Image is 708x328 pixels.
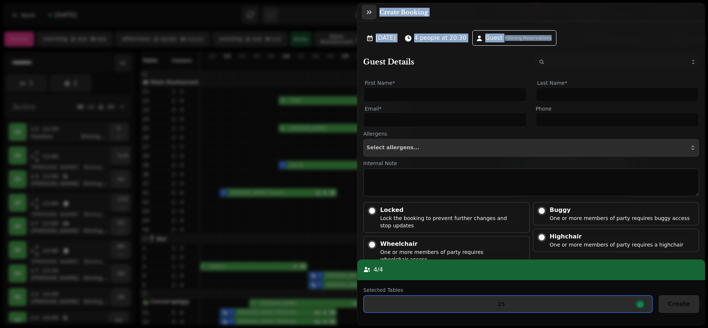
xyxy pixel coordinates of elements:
[536,105,700,112] label: Phone
[536,78,700,87] label: Last Name*
[498,301,505,307] p: 25
[414,34,466,42] span: 4 people at 20:30
[505,35,552,41] span: • Dining Reservations
[363,160,699,167] label: Internal Note
[659,295,699,313] button: Create
[550,206,690,214] div: Buggy
[363,286,653,294] label: Selected Tables
[380,214,526,229] div: Lock the booking to prevent further changes and stop updates
[380,206,526,214] div: Locked
[363,78,527,87] label: First Name*
[380,248,526,263] div: One or more members of party requires wheelchair access
[363,139,699,157] button: Select allergens...
[550,214,690,222] div: One or more members of party requires buggy access
[550,232,684,241] div: Highchair
[363,57,528,67] h2: Guest Details
[363,295,653,313] button: 25
[363,105,527,112] label: Email*
[374,265,383,274] p: 4 / 4
[376,34,396,42] span: [DATE]
[380,240,526,248] div: Wheelchair
[379,8,431,17] h3: Create Booking
[550,241,684,248] div: One or more members of party requires a highchair
[367,145,419,151] span: Select allergens...
[668,301,690,307] span: Create
[485,34,503,42] span: Guest
[363,130,699,137] label: Allergens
